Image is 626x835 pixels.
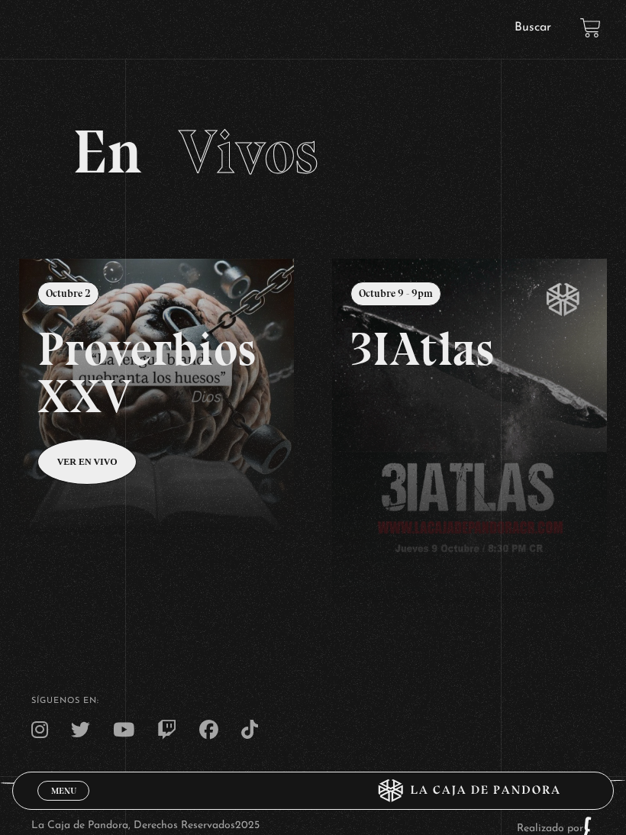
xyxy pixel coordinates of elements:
[179,115,318,189] span: Vivos
[515,21,551,34] a: Buscar
[73,121,553,182] h2: En
[46,799,82,810] span: Cerrar
[580,18,601,38] a: View your shopping cart
[31,697,595,705] h4: SÍguenos en:
[517,823,595,834] a: Realizado por
[51,786,76,795] span: Menu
